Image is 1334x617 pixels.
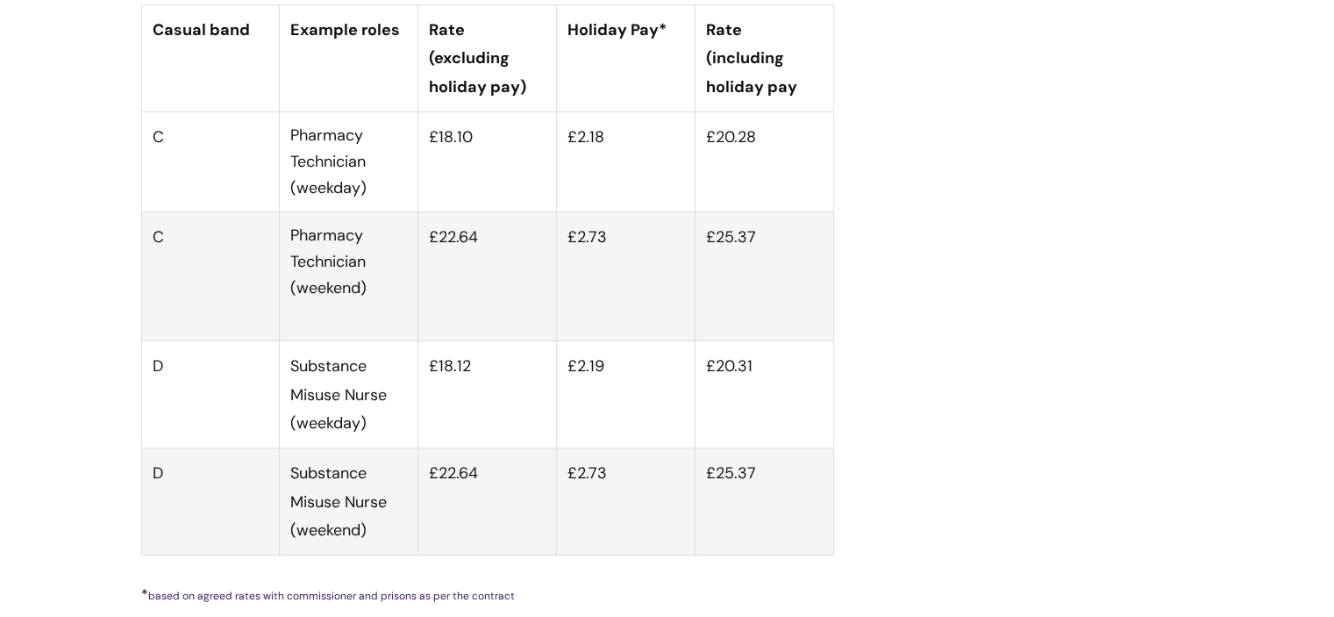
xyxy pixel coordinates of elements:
[290,223,407,301] p: Pharmacy Technician (weekend)
[418,212,557,341] td: £22.64
[695,111,833,212] td: £20.28
[280,341,418,448] td: Substance Misuse Nurse (weekday)
[556,4,695,111] th: Holiday Pay*
[556,448,695,556] td: £2.73
[418,4,557,111] th: Rate (excluding holiday pay)
[556,212,695,341] td: £2.73
[695,4,833,111] th: Rate (including holiday pay
[695,448,833,556] td: £25.37
[556,111,695,212] td: £2.18
[280,448,418,556] td: Substance Misuse Nurse (weekend)
[141,111,280,212] td: C
[290,123,407,201] p: Pharmacy Technician (weekday)
[141,4,280,111] th: Casual band
[418,111,557,212] td: £18.10
[141,341,280,448] td: D
[148,589,515,603] span: based on agreed rates with commissioner and prisons as per the contract
[280,4,418,111] th: Example roles
[695,212,833,341] td: £25.37
[556,341,695,448] td: £2.19
[141,212,280,341] td: C
[418,448,557,556] td: £22.64
[418,341,557,448] td: £18.12
[141,448,280,556] td: D
[695,341,833,448] td: £20.31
